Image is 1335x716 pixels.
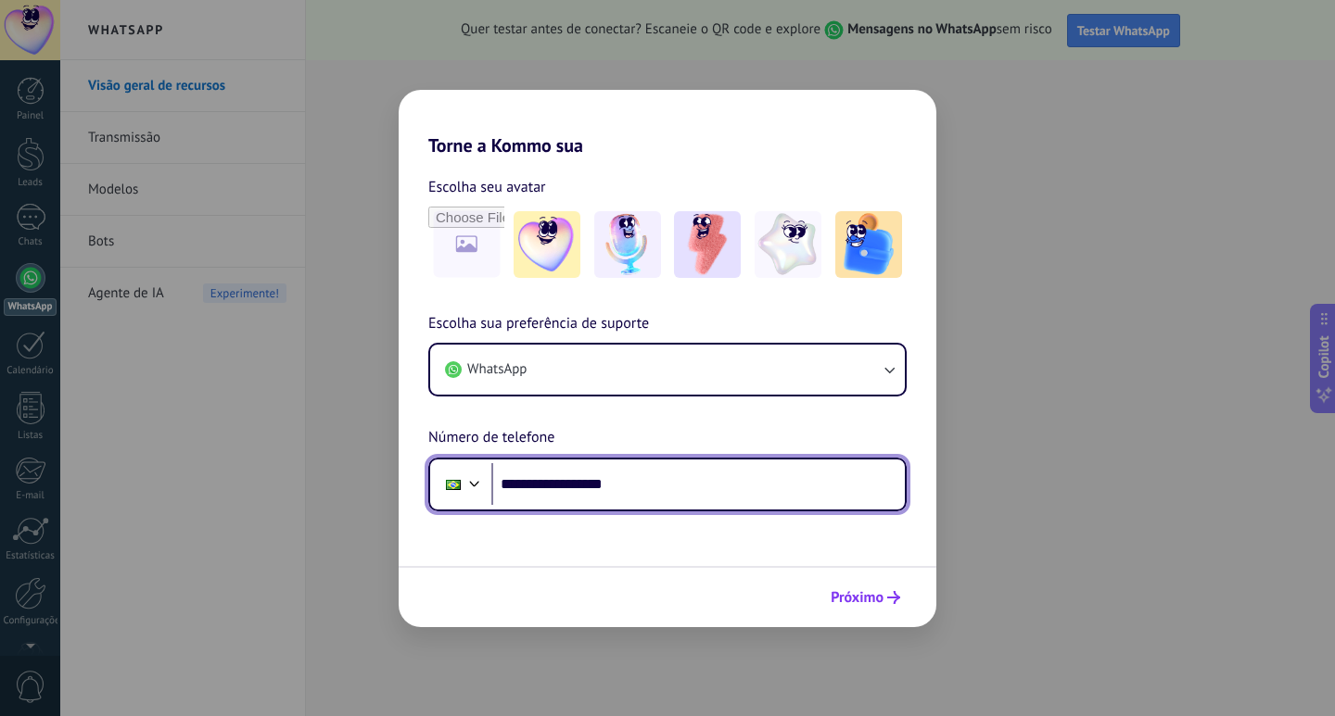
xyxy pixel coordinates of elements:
[436,465,471,504] div: Brazil: + 55
[514,211,580,278] img: -1.jpeg
[822,582,909,613] button: Próximo
[594,211,661,278] img: -2.jpeg
[428,426,554,450] span: Número de telefone
[831,591,884,604] span: Próximo
[755,211,821,278] img: -4.jpeg
[428,312,649,336] span: Escolha sua preferência de suporte
[430,345,905,395] button: WhatsApp
[467,360,527,379] span: WhatsApp
[428,175,546,199] span: Escolha seu avatar
[674,211,741,278] img: -3.jpeg
[399,90,936,157] h2: Torne a Kommo sua
[835,211,902,278] img: -5.jpeg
